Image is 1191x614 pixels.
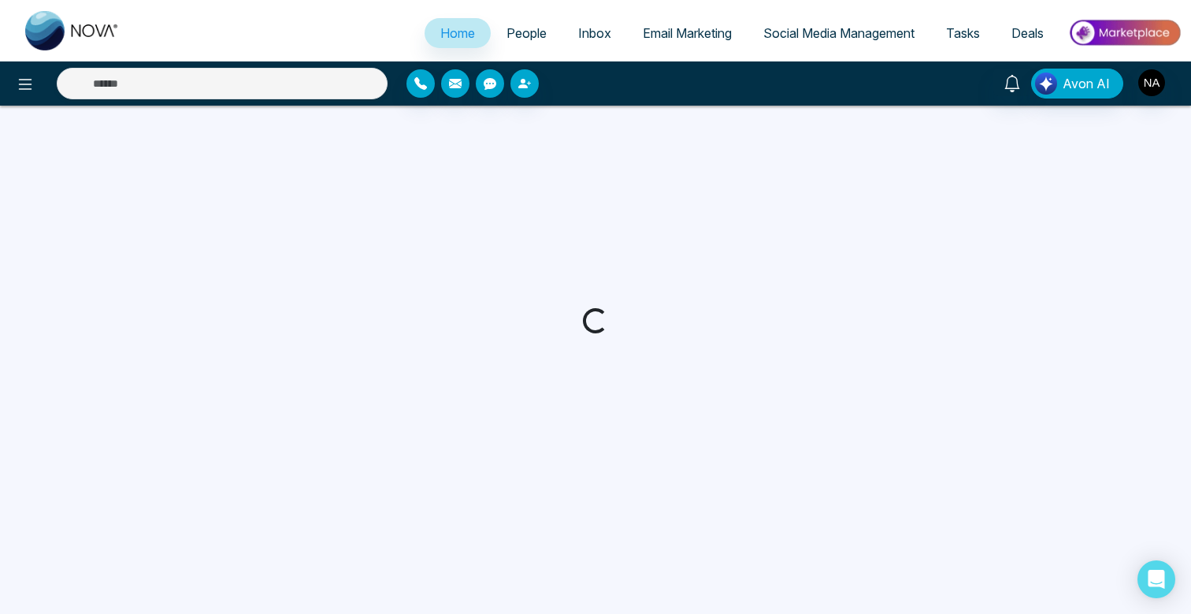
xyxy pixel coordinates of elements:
span: Email Marketing [643,25,732,41]
a: Email Marketing [627,18,748,48]
img: Nova CRM Logo [25,11,120,50]
span: People [506,25,547,41]
span: Inbox [578,25,611,41]
img: Market-place.gif [1067,15,1182,50]
a: Home [425,18,491,48]
a: People [491,18,562,48]
span: Avon AI [1063,74,1110,93]
span: Deals [1011,25,1044,41]
img: Lead Flow [1035,73,1057,95]
span: Home [440,25,475,41]
span: Social Media Management [763,25,915,41]
span: Tasks [946,25,980,41]
a: Social Media Management [748,18,930,48]
button: Avon AI [1031,69,1123,99]
a: Deals [996,18,1059,48]
div: Open Intercom Messenger [1137,560,1175,598]
img: User Avatar [1138,69,1165,96]
a: Tasks [930,18,996,48]
a: Inbox [562,18,627,48]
